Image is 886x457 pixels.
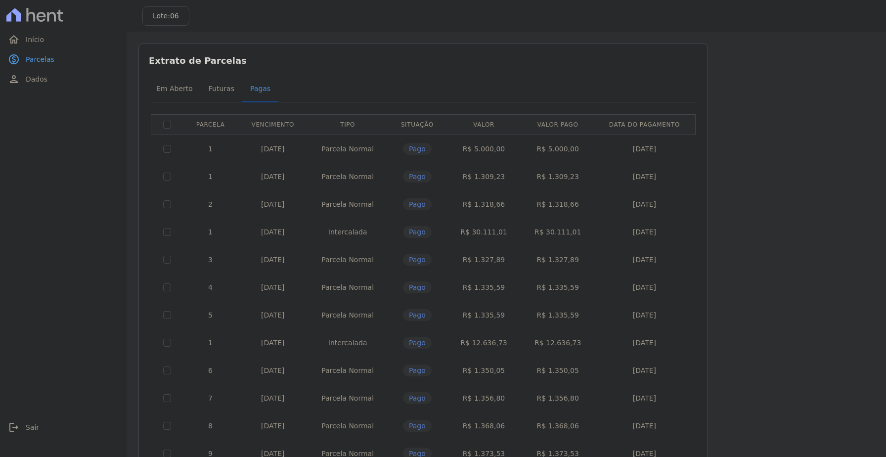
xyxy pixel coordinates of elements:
td: Parcela Normal [308,412,388,440]
td: R$ 1.356,80 [521,384,595,412]
td: [DATE] [595,135,694,163]
td: [DATE] [238,274,308,301]
td: R$ 30.111,01 [521,218,595,246]
td: R$ 12.636,73 [447,329,521,357]
th: Data do pagamento [595,114,694,135]
th: Valor pago [521,114,595,135]
td: 1 [183,163,238,190]
span: Pago [403,281,432,293]
th: Parcela [183,114,238,135]
td: [DATE] [238,246,308,274]
td: [DATE] [595,329,694,357]
td: Parcela Normal [308,274,388,301]
td: [DATE] [238,190,308,218]
td: Parcela Normal [308,163,388,190]
span: Pagas [244,79,276,98]
td: 1 [183,329,238,357]
td: [DATE] [595,190,694,218]
th: Tipo [308,114,388,135]
span: 06 [170,12,179,20]
span: Dados [26,74,47,84]
td: R$ 1.335,59 [521,301,595,329]
td: [DATE] [238,384,308,412]
td: Parcela Normal [308,384,388,412]
td: Parcela Normal [308,190,388,218]
td: [DATE] [238,135,308,163]
td: 3 [183,246,238,274]
td: 8 [183,412,238,440]
th: Situação [388,114,447,135]
span: Pago [403,365,432,376]
td: Intercalada [308,329,388,357]
td: [DATE] [595,163,694,190]
input: Só é possível selecionar pagamentos em aberto [163,366,171,374]
input: Só é possível selecionar pagamentos em aberto [163,339,171,347]
a: paidParcelas [4,49,123,69]
td: [DATE] [595,357,694,384]
td: Parcela Normal [308,135,388,163]
td: [DATE] [595,412,694,440]
span: Sair [26,422,39,432]
i: person [8,73,20,85]
td: [DATE] [238,329,308,357]
span: Pago [403,226,432,238]
h3: Extrato de Parcelas [149,54,698,67]
input: Só é possível selecionar pagamentos em aberto [163,422,171,430]
i: logout [8,421,20,433]
td: R$ 1.350,05 [521,357,595,384]
td: R$ 1.356,80 [447,384,521,412]
td: R$ 12.636,73 [521,329,595,357]
span: Pago [403,198,432,210]
th: Vencimento [238,114,308,135]
td: [DATE] [238,357,308,384]
a: personDados [4,69,123,89]
a: Em Aberto [148,77,201,102]
td: R$ 1.318,66 [447,190,521,218]
a: Futuras [201,77,242,102]
td: R$ 1.350,05 [447,357,521,384]
a: logoutSair [4,417,123,437]
td: Intercalada [308,218,388,246]
td: R$ 1.318,66 [521,190,595,218]
td: [DATE] [595,274,694,301]
td: 2 [183,190,238,218]
td: R$ 5.000,00 [447,135,521,163]
td: 4 [183,274,238,301]
td: R$ 1.335,59 [447,301,521,329]
td: [DATE] [595,218,694,246]
td: 5 [183,301,238,329]
a: Pagas [242,77,278,102]
td: Parcela Normal [308,301,388,329]
td: Parcela Normal [308,357,388,384]
td: R$ 1.327,89 [447,246,521,274]
input: Só é possível selecionar pagamentos em aberto [163,145,171,153]
span: Início [26,35,44,45]
td: [DATE] [595,246,694,274]
span: Pago [403,420,432,432]
td: 7 [183,384,238,412]
td: [DATE] [238,412,308,440]
td: [DATE] [238,218,308,246]
input: Só é possível selecionar pagamentos em aberto [163,200,171,208]
td: R$ 30.111,01 [447,218,521,246]
td: Parcela Normal [308,246,388,274]
td: [DATE] [595,301,694,329]
i: paid [8,53,20,65]
h3: Lote: [153,11,179,21]
td: [DATE] [238,301,308,329]
td: R$ 1.368,06 [447,412,521,440]
td: R$ 1.327,89 [521,246,595,274]
td: 1 [183,218,238,246]
span: Pago [403,337,432,349]
td: R$ 1.335,59 [447,274,521,301]
span: Futuras [203,79,240,98]
i: home [8,34,20,46]
input: Só é possível selecionar pagamentos em aberto [163,283,171,291]
td: R$ 1.335,59 [521,274,595,301]
span: Parcelas [26,54,54,64]
a: homeInício [4,30,123,49]
td: R$ 1.309,23 [447,163,521,190]
th: Valor [447,114,521,135]
span: Pago [403,143,432,155]
input: Só é possível selecionar pagamentos em aberto [163,173,171,181]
